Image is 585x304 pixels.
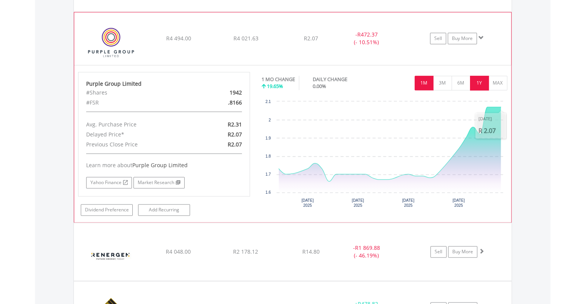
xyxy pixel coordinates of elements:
a: Sell [430,33,446,44]
button: MAX [488,76,507,90]
text: [DATE] 2025 [402,198,415,208]
div: DAILY CHANGE [313,76,374,83]
text: 1.9 [265,136,271,140]
svg: Interactive chart [262,98,507,213]
div: 1942 [192,88,248,98]
text: [DATE] 2025 [302,198,314,208]
text: [DATE] 2025 [453,198,465,208]
span: 19.65% [267,83,283,90]
img: EQU.ZA.PPE.png [78,22,144,63]
button: 1Y [470,76,489,90]
span: R472.37 [357,31,377,38]
div: - (- 46.19%) [338,244,396,259]
img: EQU.ZA.REN.png [78,233,144,279]
a: Market Research [133,177,185,188]
span: Purple Group Limited [132,161,188,169]
span: 0.00% [313,83,326,90]
span: R2.31 [228,121,242,128]
text: 2 [268,118,271,122]
text: 2.1 [265,100,271,104]
div: - (- 10.51%) [337,31,395,46]
span: R1 869.88 [355,244,380,251]
div: 1 MO CHANGE [262,76,295,83]
a: Buy More [448,246,477,257]
text: 1.7 [265,172,271,176]
span: R2.07 [228,131,242,138]
span: R2.07 [228,141,242,148]
a: Buy More [448,33,477,44]
button: 3M [433,76,452,90]
div: Chart. Highcharts interactive chart. [262,98,507,213]
button: 1M [415,76,433,90]
text: 1.8 [265,154,271,158]
div: Purple Group Limited [86,80,242,88]
a: Sell [430,246,447,257]
a: Dividend Preference [81,204,133,216]
div: Avg. Purchase Price [80,120,192,130]
button: 6M [452,76,470,90]
span: R14.80 [302,248,320,255]
div: Learn more about [86,161,242,169]
span: R2 178.12 [233,248,258,255]
span: R4 048.00 [166,248,191,255]
span: R2.07 [304,35,318,42]
div: .8166 [192,98,248,108]
div: #Shares [80,88,192,98]
span: R4 021.63 [233,35,258,42]
text: 1.6 [265,190,271,194]
a: Yahoo Finance [86,177,132,188]
div: Delayed Price* [80,130,192,140]
a: Add Recurring [138,204,190,216]
span: R4 494.00 [166,35,191,42]
div: Previous Close Price [80,140,192,150]
text: [DATE] 2025 [352,198,364,208]
div: #FSR [80,98,192,108]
